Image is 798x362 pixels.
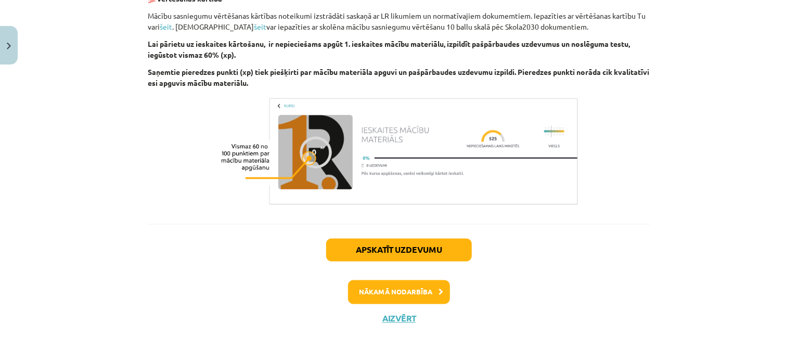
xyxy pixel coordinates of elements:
[379,314,419,324] button: Aizvērt
[7,43,11,49] img: icon-close-lesson-0947bae3869378f0d4975bcd49f059093ad1ed9edebbc8119c70593378902aed.svg
[326,239,472,262] button: Apskatīt uzdevumu
[348,280,450,304] button: Nākamā nodarbība
[148,67,649,87] b: Saņemtie pieredzes punkti (xp) tiek piešķirti par mācību materiāla apguvi un pašpārbaudes uzdevum...
[254,22,266,31] a: šeit
[148,39,630,59] b: Lai pārietu uz ieskaites kārtošanu, ir nepieciešams apgūt 1. ieskaites mācību materiālu, izpildīt...
[160,22,172,31] a: šeit
[148,10,650,32] p: Mācību sasniegumu vērtēšanas kārtības noteikumi izstrādāti saskaņā ar LR likumiem un normatīvajie...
